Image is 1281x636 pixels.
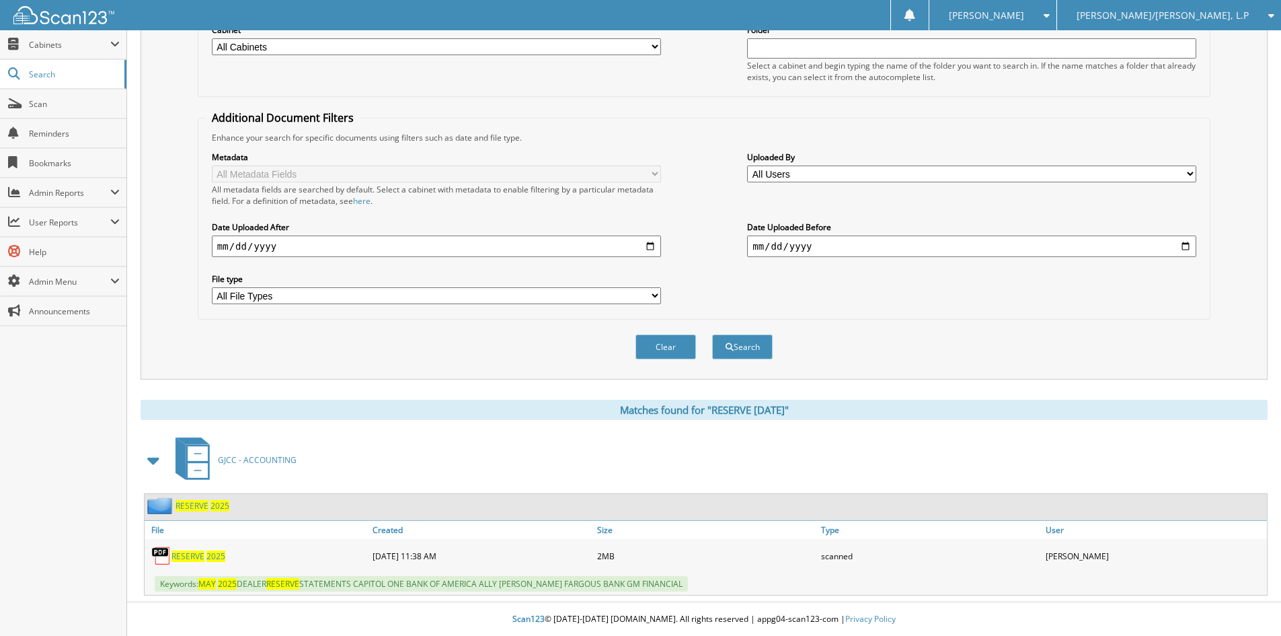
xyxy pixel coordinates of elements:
[205,110,360,125] legend: Additional Document Filters
[747,221,1196,233] label: Date Uploaded Before
[635,334,696,359] button: Clear
[712,334,773,359] button: Search
[29,306,120,317] span: Announcements
[845,613,896,625] a: Privacy Policy
[145,521,369,539] a: File
[212,221,661,233] label: Date Uploaded After
[141,400,1268,420] div: Matches found for "RESERVE [DATE]"
[1077,11,1249,20] span: [PERSON_NAME]/[PERSON_NAME], L.P
[266,578,299,590] span: RESERVE
[818,521,1042,539] a: Type
[155,576,688,592] span: Keywords: DEALER STATEMENTS CAPITOL ONE BANK OF AMERICA ALLY [PERSON_NAME] FARGOUS BANK GM FINANCIAL
[512,613,545,625] span: Scan123
[29,187,110,199] span: Admin Reports
[747,236,1196,257] input: end
[949,11,1024,20] span: [PERSON_NAME]
[353,195,371,207] a: here
[29,157,120,169] span: Bookmarks
[127,603,1281,636] div: © [DATE]-[DATE] [DOMAIN_NAME]. All rights reserved | appg04-scan123-com |
[198,578,216,590] span: MAY
[151,546,171,566] img: PDF.png
[1042,542,1267,569] div: [PERSON_NAME]
[176,500,229,511] a: RESERVE 2025
[13,6,114,24] img: scan123-logo-white.svg
[818,542,1042,569] div: scanned
[218,578,237,590] span: 2025
[369,542,594,569] div: [DATE] 11:38 AM
[747,151,1196,163] label: Uploaded By
[176,500,208,511] span: RESERVE
[29,246,120,258] span: Help
[29,276,110,287] span: Admin Menu
[171,551,204,562] span: RESERVE
[747,60,1196,83] div: Select a cabinet and begin typing the name of the folder you want to search in. If the name match...
[212,273,661,285] label: File type
[369,521,594,539] a: Created
[212,184,661,207] div: All metadata fields are searched by default. Select a cabinet with metadata to enable filtering b...
[212,236,661,257] input: start
[29,98,120,110] span: Scan
[29,69,118,80] span: Search
[210,500,229,511] span: 2025
[1214,571,1281,636] iframe: Chat Widget
[29,217,110,228] span: User Reports
[206,551,225,562] span: 2025
[212,151,661,163] label: Metadata
[205,132,1203,143] div: Enhance your search for specific documents using filters such as date and file type.
[218,454,297,466] span: GJCC - ACCOUNTING
[147,497,176,514] img: folder2.png
[29,39,110,50] span: Cabinets
[29,128,120,139] span: Reminders
[594,542,818,569] div: 2MB
[171,551,225,562] a: RESERVE 2025
[594,521,818,539] a: Size
[167,433,297,487] a: GJCC - ACCOUNTING
[1042,521,1267,539] a: User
